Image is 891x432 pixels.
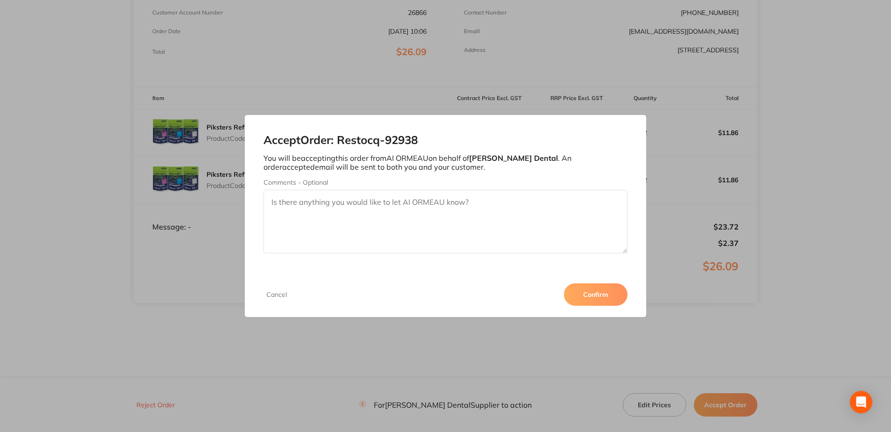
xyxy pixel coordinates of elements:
[264,179,627,186] label: Comments - Optional
[264,290,290,299] button: Cancel
[469,153,558,163] b: [PERSON_NAME] Dental
[564,283,627,306] button: Confirm
[264,154,627,171] p: You will be accepting this order from AI ORMEAU on behalf of . An order accepted email will be se...
[264,134,627,147] h2: Accept Order: Restocq- 92938
[850,391,872,413] div: Open Intercom Messenger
